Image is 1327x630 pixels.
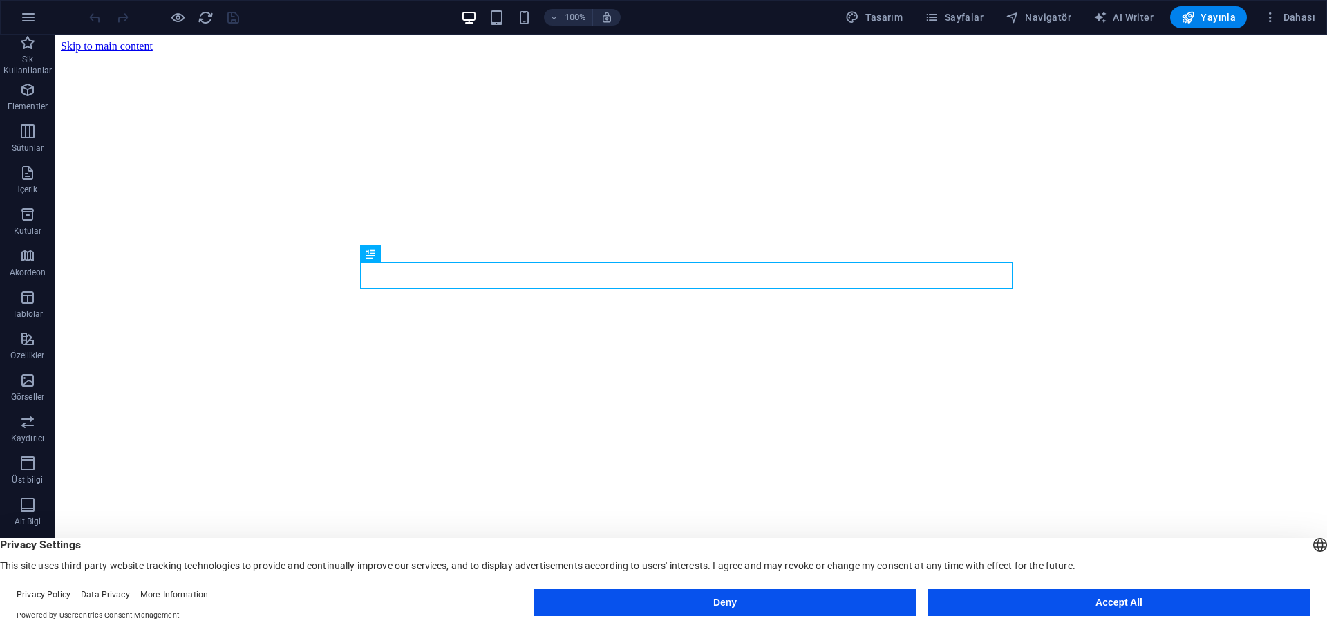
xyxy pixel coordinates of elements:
[1181,10,1236,24] span: Yayınla
[1258,6,1321,28] button: Dahası
[840,6,908,28] button: Tasarım
[1006,10,1071,24] span: Navigatör
[12,142,44,154] p: Sütunlar
[14,225,42,237] p: Kutular
[840,6,908,28] div: Tasarım (Ctrl+Alt+Y)
[544,9,593,26] button: 100%
[12,308,44,319] p: Tablolar
[11,433,44,444] p: Kaydırıcı
[8,101,48,112] p: Elementler
[17,184,37,195] p: İçerik
[601,11,613,24] i: Yeniden boyutlandırmada yakınlaştırma düzeyini seçilen cihaza uyacak şekilde otomatik olarak ayarla.
[197,9,214,26] button: reload
[1088,6,1159,28] button: AI Writer
[925,10,984,24] span: Sayfalar
[169,9,186,26] button: Ön izleme modundan çıkıp düzenlemeye devam etmek için buraya tıklayın
[565,9,587,26] h6: 100%
[919,6,989,28] button: Sayfalar
[1263,10,1315,24] span: Dahası
[1000,6,1077,28] button: Navigatör
[1170,6,1247,28] button: Yayınla
[198,10,214,26] i: Sayfayı yeniden yükleyin
[845,10,903,24] span: Tasarım
[10,267,46,278] p: Akordeon
[1093,10,1154,24] span: AI Writer
[10,350,44,361] p: Özellikler
[15,516,41,527] p: Alt Bigi
[12,474,43,485] p: Üst bilgi
[6,6,97,17] a: Skip to main content
[11,391,44,402] p: Görseller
